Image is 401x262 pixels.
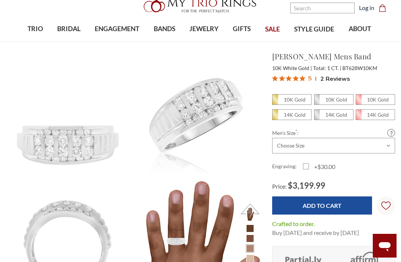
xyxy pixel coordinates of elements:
span: Price: [272,183,287,190]
h1: [PERSON_NAME] Mens Band [272,51,395,62]
button: submenu toggle [200,41,208,42]
a: STYLE GUIDE [287,17,341,42]
img: Photo of Rory 1 ct tw. Mens Diamond Wedding Band 10K White Gold [BT628WM] [132,51,260,179]
span: 10K White Gold [272,65,312,71]
input: Add to Cart [272,196,372,215]
a: Wish Lists [376,196,395,215]
span: BRIDAL [57,24,81,34]
span: JEWELRY [189,24,219,34]
a: BRIDAL [50,17,88,41]
span: Total: 1 CT. [313,65,341,71]
a: Cart with 0 items [379,3,391,12]
a: TRIO [20,17,50,41]
a: GIFTS [226,17,258,41]
span: 10K White Gold [314,94,353,105]
em: 10K Gold [284,96,306,103]
a: Log in [359,3,374,12]
dt: Crafted to order. [272,219,314,228]
span: ENGAGEMENT [95,24,139,34]
em: 10K Gold [367,96,389,103]
span: GIFTS [233,24,251,34]
label: Engraving: [272,162,303,171]
em: 14K Gold [325,112,347,118]
span: SALE [265,24,280,34]
span: STYLE GUIDE [294,24,334,34]
span: 14K Yellow Gold [273,110,311,120]
a: ENGAGEMENT [88,17,146,41]
dd: Buy [DATE] and receive by [DATE] [272,228,359,237]
span: 14K White Gold [314,110,353,120]
span: BANDS [154,24,175,34]
span: TRIO [27,24,43,34]
span: $3,199.99 [288,180,325,190]
span: 10K Yellow Gold [273,94,311,105]
span: 5 [308,73,312,83]
button: Rated 5 out of 5 stars from 2 reviews. Jump to reviews. [272,73,350,84]
span: 14K Rose Gold [356,110,395,120]
svg: Wish Lists [381,178,391,233]
span: 2 Reviews [320,73,350,84]
img: Photo of Rory 1 ct tw. Mens Diamond Wedding Band 10K White Gold [BT628WM] [3,51,131,179]
em: 10K Gold [325,96,347,103]
button: submenu toggle [65,41,72,42]
em: 14K Gold [284,112,306,118]
a: Size Guide [387,129,395,137]
button: submenu toggle [113,41,121,42]
a: BANDS [146,17,182,41]
svg: cart.cart_preview [379,4,386,12]
a: JEWELRY [182,17,226,41]
input: Search [290,3,355,13]
span: 10K Rose Gold [356,94,395,105]
label: +$30.00 [303,162,335,171]
label: Men's Size : [272,129,395,137]
a: SALE [258,17,287,42]
button: submenu toggle [238,41,245,42]
span: BT628W10KM [342,65,377,71]
button: submenu toggle [161,41,168,42]
em: 14K Gold [367,112,389,118]
button: submenu toggle [32,41,39,42]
